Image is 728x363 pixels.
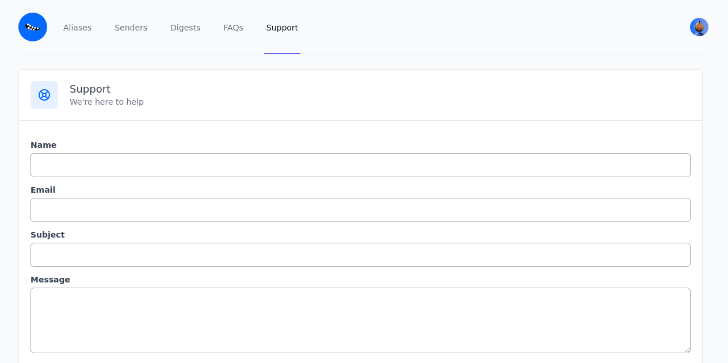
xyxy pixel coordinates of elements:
[70,96,691,108] p: We're here to help
[690,18,708,36] img: Roushan Gupta's Avatar
[31,139,691,151] label: Name
[31,184,691,196] label: Email
[18,13,47,41] img: Email Monster
[31,229,691,240] label: Subject
[689,17,710,37] button: User menu
[31,274,691,285] label: Message
[70,82,691,96] h3: Support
